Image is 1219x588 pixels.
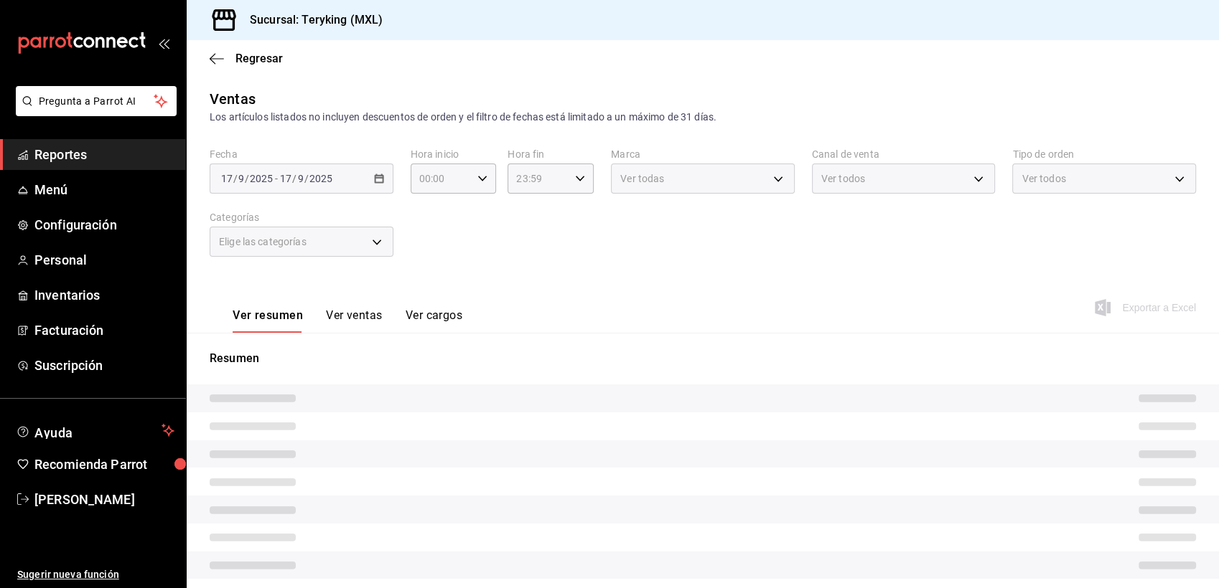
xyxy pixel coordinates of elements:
[238,11,383,29] h3: Sucursal: Teryking (MXL)
[620,171,664,186] span: Ver todas
[210,212,393,222] label: Categorías
[220,173,233,184] input: --
[34,180,174,199] span: Menú
[210,110,1196,125] div: Los artículos listados no incluyen descuentos de orden y el filtro de fechas está limitado a un m...
[16,86,177,116] button: Pregunta a Parrot AI
[210,149,393,159] label: Fecha
[245,173,249,184] span: /
[326,308,383,333] button: Ver ventas
[34,490,174,509] span: [PERSON_NAME]
[158,37,169,49] button: open_drawer_menu
[219,234,307,249] span: Elige las categorías
[304,173,309,184] span: /
[34,356,174,375] span: Suscripción
[235,52,283,65] span: Regresar
[34,422,156,439] span: Ayuda
[406,308,463,333] button: Ver cargos
[210,350,1196,367] p: Resumen
[238,173,245,184] input: --
[39,94,154,109] span: Pregunta a Parrot AI
[1012,149,1196,159] label: Tipo de orden
[508,149,594,159] label: Hora fin
[411,149,497,159] label: Hora inicio
[233,308,462,333] div: navigation tabs
[275,173,278,184] span: -
[1022,171,1065,186] span: Ver todos
[34,455,174,474] span: Recomienda Parrot
[297,173,304,184] input: --
[233,173,238,184] span: /
[611,149,795,159] label: Marca
[292,173,296,184] span: /
[17,567,174,582] span: Sugerir nueva función
[34,215,174,234] span: Configuración
[279,173,292,184] input: --
[210,88,256,110] div: Ventas
[309,173,333,184] input: ----
[210,52,283,65] button: Regresar
[34,145,174,164] span: Reportes
[821,171,865,186] span: Ver todos
[34,285,174,305] span: Inventarios
[10,104,177,119] a: Pregunta a Parrot AI
[812,149,996,159] label: Canal de venta
[34,250,174,270] span: Personal
[34,321,174,340] span: Facturación
[249,173,274,184] input: ----
[233,308,303,333] button: Ver resumen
